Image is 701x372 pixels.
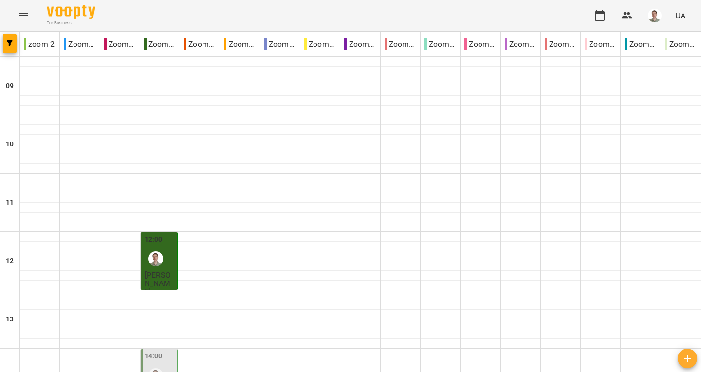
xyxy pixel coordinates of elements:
[385,38,416,50] p: Zoom [PERSON_NAME]
[145,351,163,362] label: 14:00
[47,5,95,19] img: Voopty Logo
[585,38,616,50] p: Zoom [PERSON_NAME]
[144,38,176,50] p: Zoom [PERSON_NAME]
[6,81,14,91] h6: 09
[6,256,14,266] h6: 12
[344,38,376,50] p: Zoom [PERSON_NAME]
[224,38,256,50] p: Zoom [PERSON_NAME]
[47,20,95,26] span: For Business
[148,251,163,266] img: Андрій
[264,38,296,50] p: Zoom [PERSON_NAME]
[24,38,55,50] p: zoom 2
[6,314,14,325] h6: 13
[12,4,35,27] button: Menu
[625,38,656,50] p: Zoom Юлія
[675,10,685,20] span: UA
[184,38,216,50] p: Zoom Даніела
[505,38,536,50] p: Zoom Оксана
[145,234,163,245] label: 12:00
[665,38,697,50] p: Zoom Юля
[145,270,171,297] span: [PERSON_NAME]
[6,197,14,208] h6: 11
[304,38,336,50] p: Zoom [PERSON_NAME]
[464,38,496,50] p: Zoom [PERSON_NAME]
[671,6,689,24] button: UA
[424,38,456,50] p: Zoom [PERSON_NAME]
[545,38,576,50] p: Zoom [PERSON_NAME]
[648,9,662,22] img: 08937551b77b2e829bc2e90478a9daa6.png
[64,38,95,50] p: Zoom Абігейл
[6,139,14,150] h6: 10
[104,38,136,50] p: Zoom Анастасія
[678,349,697,368] button: Створити урок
